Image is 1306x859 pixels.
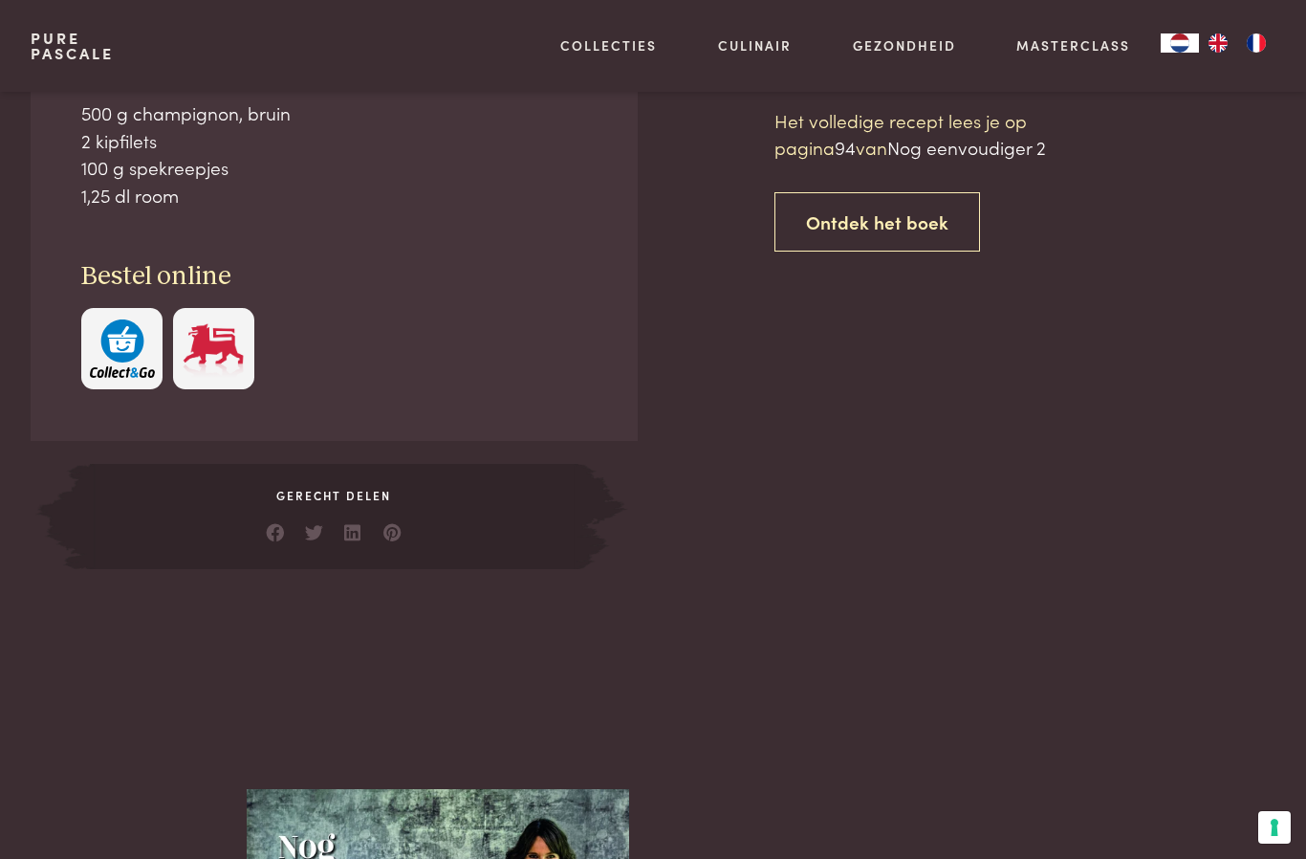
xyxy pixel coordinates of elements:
[835,134,856,160] span: 94
[1199,33,1237,53] a: EN
[1016,35,1130,55] a: Masterclass
[181,319,246,378] img: Delhaize
[560,35,657,55] a: Collecties
[774,192,980,253] a: Ontdek het boek
[81,154,587,182] div: 100 g spekreepjes
[774,107,1099,162] p: Het volledige recept lees je op pagina van
[1237,33,1275,53] a: FR
[1161,33,1275,53] aside: Language selected: Nederlands
[1161,33,1199,53] div: Language
[887,134,1046,160] span: Nog eenvoudiger 2
[853,35,956,55] a: Gezondheid
[81,260,587,294] h3: Bestel online
[718,35,792,55] a: Culinair
[31,31,114,61] a: PurePascale
[90,487,578,504] span: Gerecht delen
[1161,33,1199,53] a: NL
[1258,811,1291,844] button: Uw voorkeuren voor toestemming voor trackingtechnologieën
[1199,33,1275,53] ul: Language list
[81,182,587,209] div: 1,25 dl room
[81,127,587,155] div: 2 kipfilets
[81,99,587,127] div: 500 g champignon, bruin
[90,319,155,378] img: c308188babc36a3a401bcb5cb7e020f4d5ab42f7cacd8327e500463a43eeb86c.svg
